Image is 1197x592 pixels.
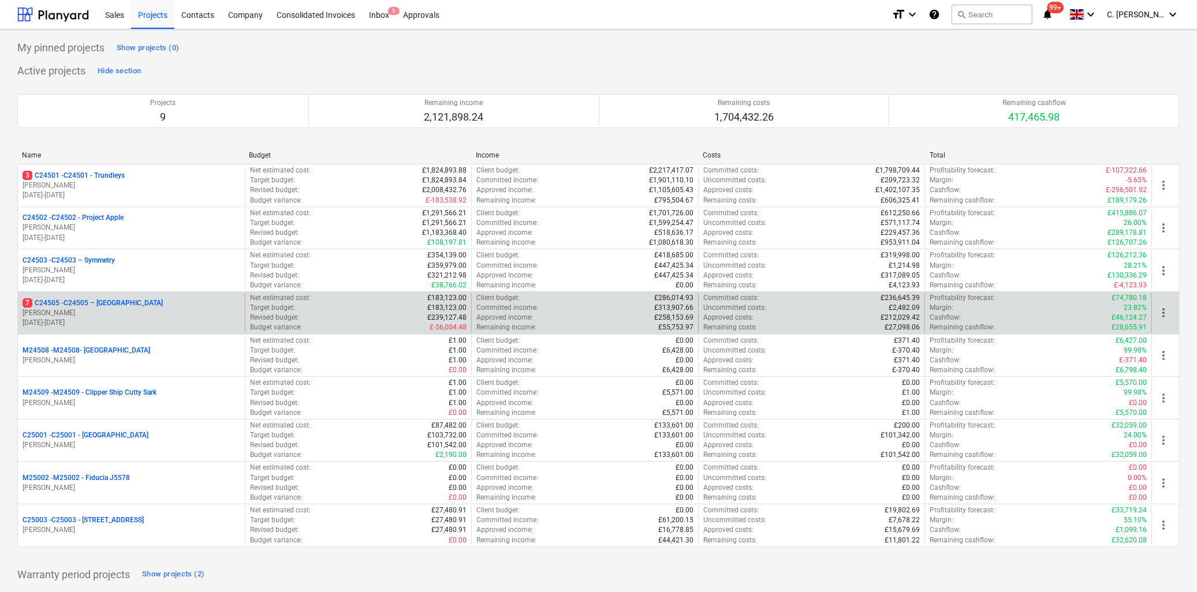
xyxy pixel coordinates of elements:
p: £2,008,432.76 [422,185,467,195]
p: £5,571.00 [662,388,693,398]
p: £87,482.00 [431,421,467,430]
span: 5 [388,7,400,15]
div: Total [930,151,1147,159]
div: C25001 -C25001 - [GEOGRAPHIC_DATA][PERSON_NAME] [23,430,240,450]
p: Client budget : [476,293,520,303]
div: C24503 -C24503 – Symmetry[PERSON_NAME][DATE]-[DATE] [23,256,240,285]
p: Committed income : [476,261,538,271]
div: Show projects (2) [142,568,204,581]
p: Target budget : [250,303,295,313]
p: £289,178.81 [1107,228,1147,238]
p: £0.00 [902,378,920,388]
p: £359,979.00 [427,261,467,271]
p: Approved costs : [703,313,754,323]
p: Committed income : [476,218,538,228]
p: Cashflow : [930,440,961,450]
p: Revised budget : [250,440,299,450]
p: £101,542.00 [427,440,467,450]
p: £1,080,618.30 [649,238,693,248]
p: £126,707.26 [1107,238,1147,248]
p: Margin : [930,218,953,228]
p: Margin : [930,388,953,398]
p: £28,655.91 [1112,323,1147,332]
p: Profitability forecast : [930,421,995,430]
span: more_vert [1157,306,1170,320]
p: Revised budget : [250,313,299,323]
p: Approved income : [476,228,533,238]
p: Net estimated cost : [250,378,311,388]
p: Profitability forecast : [930,250,995,260]
button: Hide section [95,62,144,80]
i: format_size [892,8,905,21]
p: Budget variance : [250,408,302,418]
p: Approved income : [476,355,533,365]
p: [PERSON_NAME] [23,308,240,318]
p: Remaining cashflow [1002,98,1066,108]
p: Uncommitted costs : [703,346,766,355]
p: Remaining costs : [703,196,757,205]
p: Committed costs : [703,250,759,260]
p: Remaining income : [476,323,536,332]
p: £953,911.04 [881,238,920,248]
p: Profitability forecast : [930,293,995,303]
p: £317,089.05 [881,271,920,280]
p: 26.00% [1124,218,1147,228]
p: M24509 - M24509 - Clipper Ship Cutty Sark [23,388,156,398]
p: Cashflow : [930,398,961,408]
p: Approved costs : [703,440,754,450]
p: £126,212.36 [1107,250,1147,260]
p: 99.98% [1124,388,1147,398]
p: £1.00 [449,346,467,355]
p: Revised budget : [250,271,299,280]
p: Budget variance : [250,196,302,205]
p: £518,636.17 [654,228,693,238]
button: Show projects (0) [114,39,182,57]
p: Uncommitted costs : [703,218,766,228]
p: £133,601.00 [654,421,693,430]
span: more_vert [1157,264,1170,278]
p: 9 [150,110,176,124]
span: more_vert [1157,221,1170,235]
p: Budget variance : [250,280,302,290]
p: Budget variance : [250,323,302,332]
p: Budget variance : [250,450,302,460]
p: Margin : [930,430,953,440]
p: £1,901,110.10 [649,175,693,185]
p: Committed costs : [703,166,759,175]
p: £0.00 [676,378,693,388]
p: Committed income : [476,346,538,355]
p: £200.00 [894,421,920,430]
p: Uncommitted costs : [703,261,766,271]
p: Remaining costs : [703,408,757,418]
p: Client budget : [476,166,520,175]
p: £612,250.66 [881,208,920,218]
p: Remaining cashflow : [930,365,995,375]
p: Target budget : [250,388,295,398]
p: Committed income : [476,388,538,398]
div: Costs [703,151,920,159]
p: Active projects [17,64,85,78]
p: Revised budget : [250,355,299,365]
p: Committed income : [476,175,538,185]
p: Net estimated cost : [250,166,311,175]
p: £1,599,254.47 [649,218,693,228]
p: £313,907.66 [654,303,693,313]
p: Remaining income [424,98,483,108]
p: £-370.40 [892,365,920,375]
p: £0.00 [1129,440,1147,450]
p: £415,886.07 [1107,208,1147,218]
p: £1.00 [449,398,467,408]
p: Remaining cashflow : [930,280,995,290]
span: more_vert [1157,476,1170,490]
p: Projects [150,98,176,108]
p: Net estimated cost : [250,336,311,346]
p: 2,121,898.24 [424,110,483,124]
p: £1,183,368.40 [422,228,467,238]
span: more_vert [1157,349,1170,362]
p: £2,217,417.07 [649,166,693,175]
p: £1,105,605.43 [649,185,693,195]
p: £371.40 [894,336,920,346]
p: £0.00 [676,355,693,365]
p: £1,701,726.00 [649,208,693,218]
p: [PERSON_NAME] [23,483,240,493]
